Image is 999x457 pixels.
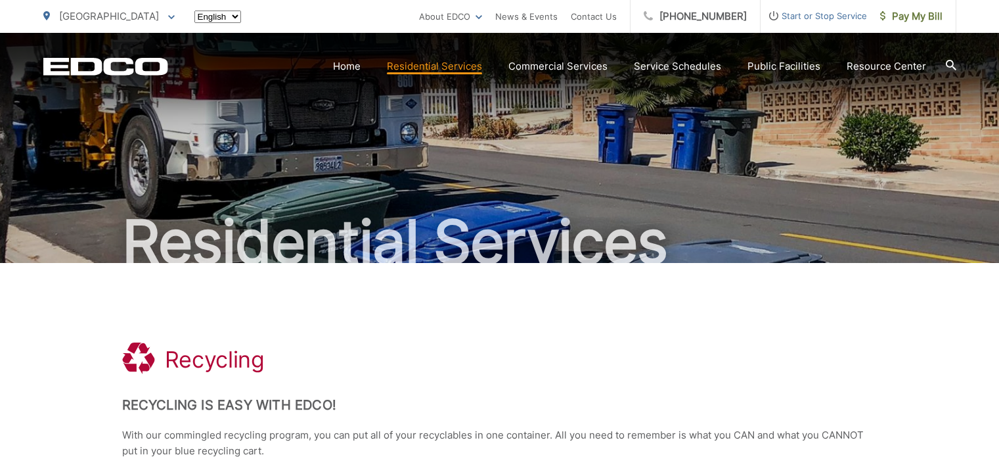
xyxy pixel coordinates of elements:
[43,209,956,275] h2: Residential Services
[880,9,943,24] span: Pay My Bill
[847,59,926,74] a: Resource Center
[165,347,265,373] h1: Recycling
[747,59,820,74] a: Public Facilities
[43,57,168,76] a: EDCD logo. Return to the homepage.
[634,59,721,74] a: Service Schedules
[508,59,608,74] a: Commercial Services
[59,10,159,22] span: [GEOGRAPHIC_DATA]
[387,59,482,74] a: Residential Services
[419,9,482,24] a: About EDCO
[333,59,361,74] a: Home
[571,9,617,24] a: Contact Us
[122,397,877,413] h2: Recycling is Easy with EDCO!
[495,9,558,24] a: News & Events
[194,11,241,23] select: Select a language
